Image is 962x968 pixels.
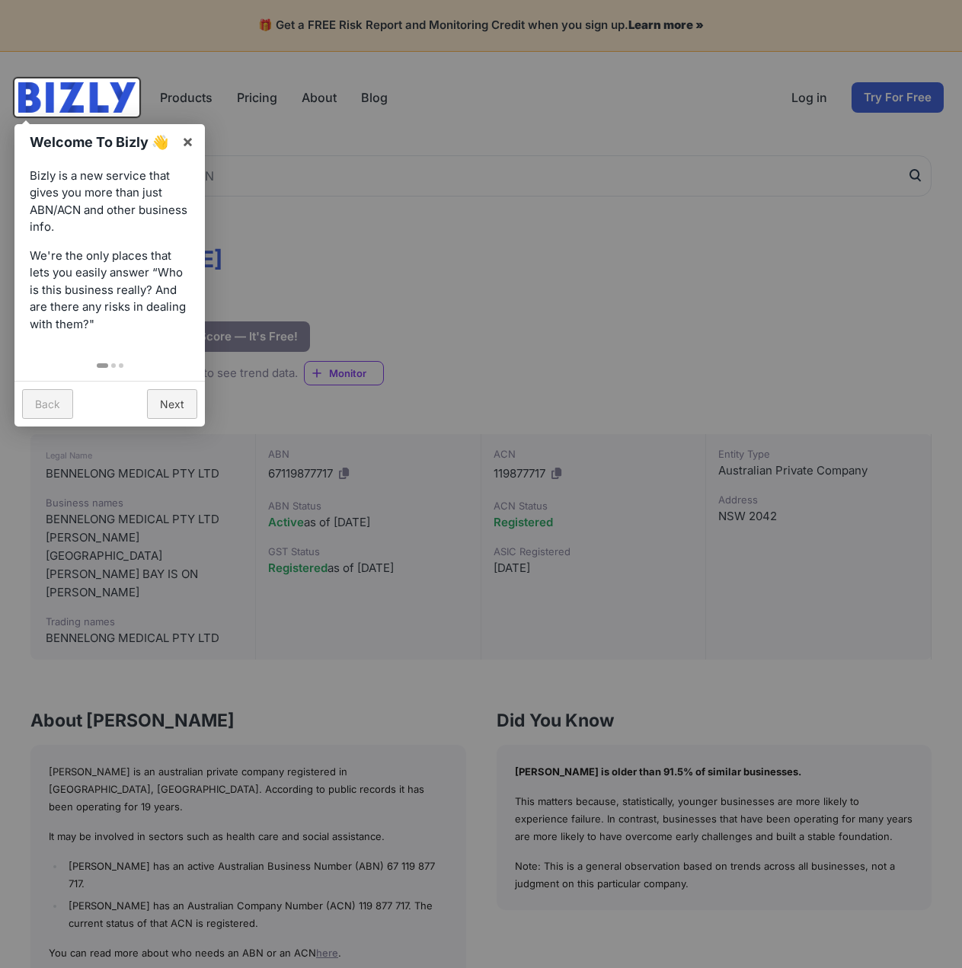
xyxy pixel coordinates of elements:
[171,124,205,158] a: ×
[147,389,197,419] a: Next
[30,168,190,236] p: Bizly is a new service that gives you more than just ABN/ACN and other business info.
[22,389,73,419] a: Back
[30,132,174,152] h1: Welcome To Bizly 👋
[30,248,190,334] p: We're the only places that lets you easily answer “Who is this business really? And are there any...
